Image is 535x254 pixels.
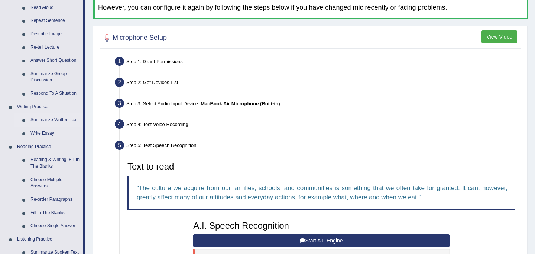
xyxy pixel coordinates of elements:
a: Respond To A Situation [27,87,83,100]
div: Step 2: Get Devices List [111,75,524,92]
a: Choose Multiple Answers [27,173,83,193]
a: Answer Short Question [27,54,83,67]
q: The culture we acquire from our families, schools, and communities is something that we often tak... [137,184,508,201]
a: Re-order Paragraphs [27,193,83,206]
a: Re-tell Lecture [27,41,83,54]
a: Reading Practice [14,140,83,154]
div: Step 5: Test Speech Recognition [111,138,524,155]
h4: However, you can configure it again by following the steps below if you have changed mic recently... [98,4,524,12]
button: View Video [481,30,517,43]
a: Write Essay [27,127,83,140]
a: Summarize Group Discussion [27,67,83,87]
div: Step 1: Grant Permissions [111,54,524,71]
h2: Microphone Setup [101,32,167,44]
b: MacBook Air Microphone (Built-in) [201,101,280,106]
a: Fill In The Blanks [27,206,83,220]
a: Describe Image [27,28,83,41]
span: – [198,101,280,106]
a: Listening Practice [14,233,83,246]
a: Reading & Writing: Fill In The Blanks [27,153,83,173]
a: Choose Single Answer [27,219,83,233]
div: Step 3: Select Audio Input Device [111,96,524,113]
button: Start A.I. Engine [193,234,449,247]
h3: Text to read [127,162,515,171]
a: Writing Practice [14,100,83,114]
a: Read Aloud [27,1,83,15]
a: Summarize Written Text [27,113,83,127]
h3: A.I. Speech Recognition [193,221,449,231]
a: Repeat Sentence [27,14,83,28]
div: Step 4: Test Voice Recording [111,117,524,134]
